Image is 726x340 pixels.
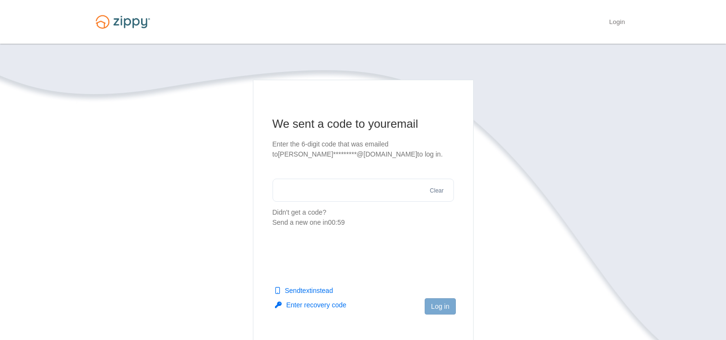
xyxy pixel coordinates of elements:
[273,116,454,132] h1: We sent a code to your email
[273,218,454,228] div: Send a new one in 00:59
[609,18,625,28] a: Login
[427,186,447,195] button: Clear
[425,298,455,315] button: Log in
[275,300,346,310] button: Enter recovery code
[275,286,333,295] button: Sendtextinstead
[90,11,156,33] img: Logo
[273,207,454,228] p: Didn't get a code?
[273,139,454,159] p: Enter the 6-digit code that was emailed to [PERSON_NAME]*********@[DOMAIN_NAME] to log in.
